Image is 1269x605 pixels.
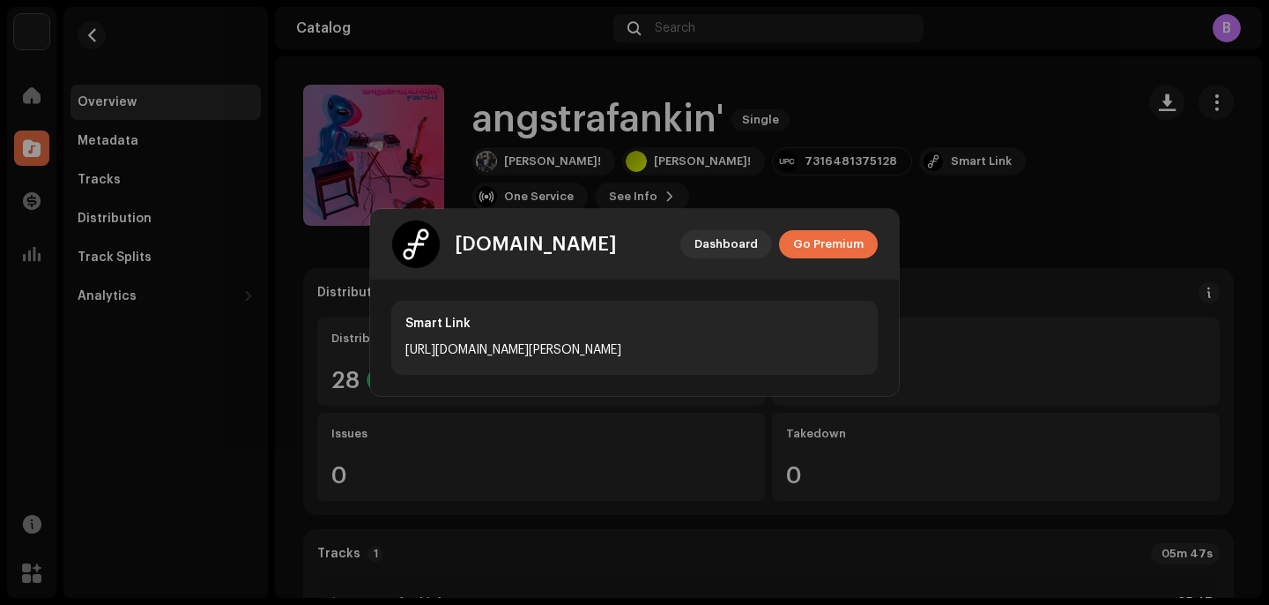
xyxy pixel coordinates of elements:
[779,230,878,258] button: Go Premium
[694,227,758,262] span: Dashboard
[405,315,471,332] div: Smart Link
[793,227,864,262] span: Go Premium
[455,234,616,255] div: [DOMAIN_NAME]
[405,340,621,361] div: [URL][DOMAIN_NAME][PERSON_NAME]
[680,230,772,258] button: Dashboard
